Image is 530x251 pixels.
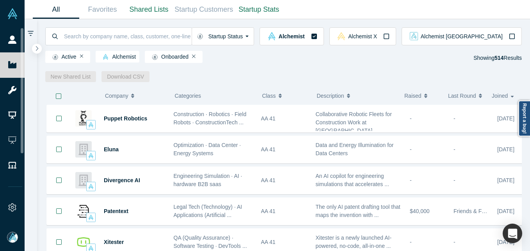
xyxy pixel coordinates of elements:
span: Engineering Simulation · AI · hardware B2B saas [174,173,242,187]
img: alchemist Vault Logo [88,122,94,127]
span: Alchemist [99,54,136,60]
a: Xitester [104,239,124,245]
img: Startup status [152,54,158,60]
span: - [410,239,412,245]
div: AA 41 [261,136,308,163]
button: Class [262,88,304,104]
button: Joined [492,88,516,104]
img: Eluna's Logo [75,141,92,158]
span: - [410,177,412,183]
span: Friends & Family [454,208,494,214]
button: Description [317,88,396,104]
button: New Shared List [45,71,96,82]
span: Xitester is a newly launched AI-powered, no-code, all-in-one ... [316,235,392,249]
span: $40,000 [410,208,430,214]
button: alchemist Vault LogoAlchemist [260,27,324,45]
span: The only AI patent drafting tool that maps the invention with ... [316,204,400,218]
div: AA 41 [261,198,308,225]
a: Puppet Robotics [104,115,147,122]
span: - [454,115,455,122]
span: Construction · Robotics · Field Robots · ConstructionTech ... [174,111,247,125]
span: [DATE] [497,115,514,122]
button: Remove Filter [80,54,84,59]
img: alchemistx Vault Logo [337,32,345,40]
span: Alchemist X [348,34,377,39]
img: Alchemist Vault Logo [7,8,18,19]
button: Company [105,88,162,104]
img: Divergence AI's Logo [75,172,92,188]
span: Alchemist [GEOGRAPHIC_DATA] [421,34,503,39]
a: Patentext [104,208,128,214]
span: Collaborative Robotic Fleets for Construction Work at [GEOGRAPHIC_DATA]. [316,111,392,134]
button: Raised [404,88,440,104]
span: An AI copilot for engineering simulations that accelerates ... [316,173,389,187]
img: alchemist Vault Logo [88,246,94,251]
a: Report a bug! [518,100,530,136]
img: alchemist Vault Logo [88,153,94,158]
img: alchemist Vault Logo [103,54,108,60]
button: Bookmark [47,136,71,163]
span: [DATE] [497,208,514,214]
button: Bookmark [47,105,71,132]
span: [DATE] [497,177,514,183]
a: Startup Stats [236,0,282,19]
button: Last Round [448,88,484,104]
span: Onboarded [148,54,189,60]
img: Puppet Robotics's Logo [75,110,92,127]
span: Data and Energy Illumination for Data Centers [316,142,394,156]
a: Eluna [104,146,119,152]
button: Remove Filter [192,54,196,59]
span: - [454,177,455,183]
span: Optimization · Data Center · Energy Systems [174,142,241,156]
span: - [410,146,412,152]
button: Bookmark [47,198,71,225]
button: Startup Status [192,27,254,45]
span: Active [49,54,76,60]
img: Startup status [52,54,58,60]
span: Description [317,88,344,104]
img: Mia Scott's Account [7,232,18,243]
strong: 514 [494,55,503,61]
a: Startup Customers [172,0,236,19]
a: Favorites [79,0,126,19]
span: Class [262,88,276,104]
img: alchemist_aj Vault Logo [410,32,418,40]
span: Company [105,88,128,104]
img: Patentext's Logo [75,203,92,219]
button: alchemistx Vault LogoAlchemist X [329,27,396,45]
span: QA (Quality Assurance) · Software Testing · DevTools ... [174,235,247,249]
button: Download CSV [101,71,149,82]
span: [DATE] [497,146,514,152]
img: Xitester's Logo [75,234,92,250]
span: Raised [404,88,422,104]
a: Shared Lists [126,0,172,19]
span: - [454,239,455,245]
button: alchemist_aj Vault LogoAlchemist [GEOGRAPHIC_DATA] [402,27,522,45]
input: Search by company name, class, customer, one-liner or category [63,27,192,45]
img: alchemist Vault Logo [268,32,276,40]
a: Divergence AI [104,177,140,183]
span: Alchemist [279,34,305,39]
span: Legal Tech (Technology) · AI Applications (Artificial ... [174,204,242,218]
span: Showing Results [473,55,522,61]
span: Joined [492,88,508,104]
span: - [410,115,412,122]
div: AA 41 [261,167,308,194]
div: AA 41 [261,105,308,132]
span: Last Round [448,88,476,104]
img: alchemist Vault Logo [88,184,94,189]
img: alchemist Vault Logo [88,215,94,220]
button: Bookmark [47,167,71,194]
a: All [33,0,79,19]
span: Categories [174,93,201,99]
span: [DATE] [497,239,514,245]
img: Startup status [197,33,203,39]
span: - [454,146,455,152]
